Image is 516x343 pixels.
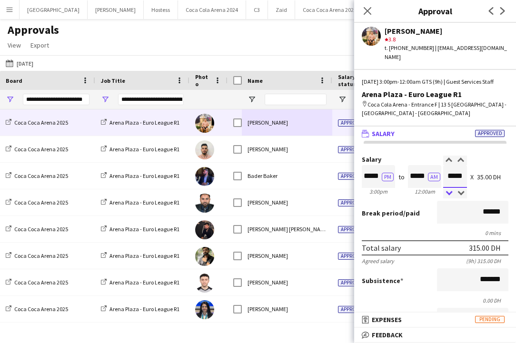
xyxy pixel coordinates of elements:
div: 3:00pm [362,188,395,195]
span: Arena Plaza - Euro League R1 [109,119,179,126]
div: [PERSON_NAME] [242,189,332,216]
button: Open Filter Menu [248,95,256,104]
span: Break period [362,209,403,217]
div: [PERSON_NAME] [242,109,332,136]
span: Coca Coca Arena 2025 [14,225,68,233]
span: Arena Plaza - Euro League R1 [109,305,179,313]
span: Coca Coca Arena 2025 [14,199,68,206]
span: Approved [338,226,367,233]
div: Total salary [362,243,401,253]
span: Approved [338,279,367,286]
span: Arena Plaza - Euro League R1 [109,252,179,259]
button: Open Filter Menu [101,95,109,104]
div: (9h) 315.00 DH [466,257,508,265]
a: Arena Plaza - Euro League R1 [101,146,179,153]
button: Hostess [144,0,178,19]
label: Salary [362,156,508,163]
a: Coca Coca Arena 2025 [6,225,68,233]
div: 0.00 DH [362,297,508,304]
div: [PERSON_NAME] [242,136,332,162]
img: Domingo Hernandez III [195,114,214,133]
span: Approved [475,130,505,137]
div: 315.00 DH [469,243,501,253]
mat-expansion-panel-header: Feedback [354,328,516,342]
button: Open Filter Menu [6,95,14,104]
div: to [398,174,405,181]
a: Arena Plaza - Euro League R1 [101,305,179,313]
a: Coca Coca Arena 2025 [6,172,68,179]
a: Coca Coca Arena 2025 [6,119,68,126]
button: Open Filter Menu [338,95,347,104]
span: Approved [338,119,367,127]
a: Coca Coca Arena 2025 [6,305,68,313]
span: Board [6,77,22,84]
div: 0 mins [362,229,508,236]
img: Hamza ALmohareb [195,274,214,293]
span: View [8,41,21,49]
span: Coca Coca Arena 2025 [14,119,68,126]
img: Omar Adi [195,140,214,159]
span: Coca Coca Arena 2025 [14,172,68,179]
span: Name [248,77,263,84]
a: Arena Plaza - Euro League R1 [101,199,179,206]
img: Bader Baker [195,167,214,186]
mat-expansion-panel-header: ExpensesPending [354,313,516,327]
div: Bader Baker [242,163,332,189]
a: Coca Coca Arena 2025 [6,146,68,153]
span: Coca Coca Arena 2025 [14,146,68,153]
span: Arena Plaza - Euro League R1 [109,146,179,153]
a: Export [27,39,53,51]
span: Approved [338,306,367,313]
span: Coca Coca Arena 2025 [14,279,68,286]
span: Arena Plaza - Euro League R1 [109,279,179,286]
a: Coca Coca Arena 2025 [6,279,68,286]
img: Hussain Al Saadi [195,220,214,239]
a: Arena Plaza - Euro League R1 [101,119,179,126]
span: Salary status [338,73,372,88]
a: Coca Coca Arena 2025 [6,199,68,206]
span: Coca Coca Arena 2025 [14,305,68,313]
span: Pending [475,316,505,323]
div: [PERSON_NAME] [PERSON_NAME] [242,216,332,242]
input: Name Filter Input [265,94,327,105]
div: X [470,174,474,181]
span: Arena Plaza - Euro League R1 [109,199,179,206]
button: AM [428,173,440,181]
div: 9h [443,188,467,195]
span: Arena Plaza - Euro League R1 [109,172,179,179]
div: [PERSON_NAME] [242,243,332,269]
div: [PERSON_NAME] [242,269,332,295]
button: Coca Coca Arena 2025 [295,0,365,19]
button: [GEOGRAPHIC_DATA] [20,0,88,19]
div: [PERSON_NAME] [242,296,332,322]
span: Export [30,41,49,49]
span: Job Title [101,77,125,84]
button: Zaid [268,0,295,19]
div: 35.00 DH [477,174,508,181]
img: Qasim Fahim [195,194,214,213]
span: Coca Coca Arena 2025 [14,252,68,259]
label: /paid [362,209,420,217]
div: 12:00am [408,188,441,195]
a: View [4,39,25,51]
span: Approved [338,253,367,260]
button: PM [382,173,394,181]
mat-expansion-panel-header: SalaryApproved [354,127,516,141]
button: [DATE] [4,58,35,69]
span: Salary [372,129,395,138]
div: Coca Cola Arena - Entrance F | 13 5 [GEOGRAPHIC_DATA] - [GEOGRAPHIC_DATA] - [GEOGRAPHIC_DATA] [362,100,508,118]
span: Feedback [372,331,403,339]
div: [PERSON_NAME] [385,27,508,35]
div: t. [PHONE_NUMBER] | [EMAIL_ADDRESS][DOMAIN_NAME] [385,44,508,61]
span: Approved [338,173,367,180]
a: Arena Plaza - Euro League R1 [101,225,179,233]
label: Subsistence [362,276,403,285]
span: Photo [195,73,210,88]
a: Arena Plaza - Euro League R1 [101,279,179,286]
div: Agreed salary [362,257,394,265]
a: Coca Coca Arena 2025 [6,252,68,259]
a: Arena Plaza - Euro League R1 [101,172,179,179]
span: Approved [338,146,367,153]
span: Expenses [372,315,402,324]
div: Arena Plaza - Euro League R1 [362,90,508,98]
